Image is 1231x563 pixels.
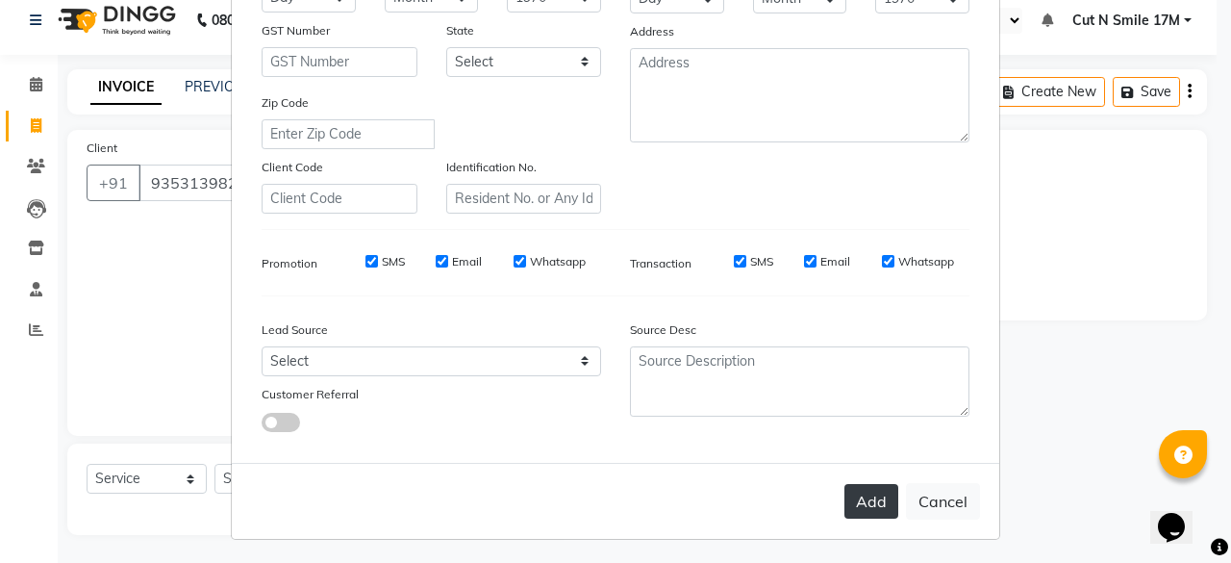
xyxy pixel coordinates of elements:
label: GST Number [262,22,330,39]
label: Source Desc [630,321,696,339]
label: Zip Code [262,94,309,112]
label: Client Code [262,159,323,176]
label: Identification No. [446,159,537,176]
label: Customer Referral [262,386,359,403]
input: GST Number [262,47,417,77]
label: SMS [750,253,773,270]
label: State [446,22,474,39]
label: Whatsapp [530,253,586,270]
label: Promotion [262,255,317,272]
label: Address [630,23,674,40]
button: Add [844,484,898,519]
label: Email [452,253,482,270]
iframe: chat widget [1150,486,1212,544]
input: Resident No. or Any Id [446,184,602,214]
input: Client Code [262,184,417,214]
label: Whatsapp [898,253,954,270]
label: Lead Source [262,321,328,339]
label: SMS [382,253,405,270]
label: Transaction [630,255,691,272]
input: Enter Zip Code [262,119,435,149]
button: Cancel [906,483,980,520]
label: Email [820,253,850,270]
